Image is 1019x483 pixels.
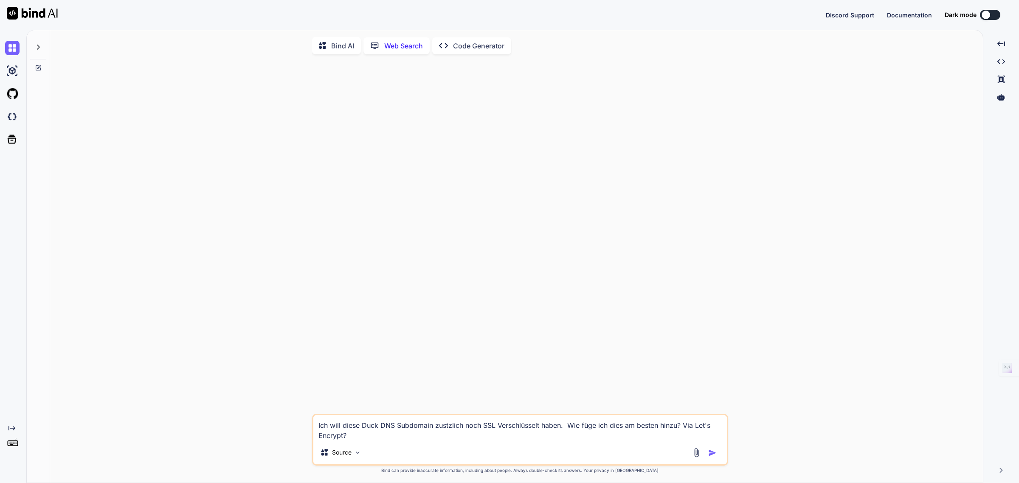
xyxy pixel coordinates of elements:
img: Bind AI [7,7,58,20]
img: ai-studio [5,64,20,78]
img: attachment [692,448,701,458]
img: githubLight [5,87,20,101]
p: Source [332,448,352,457]
img: chat [5,41,20,55]
span: Documentation [887,11,932,19]
span: Dark mode [945,11,977,19]
img: Pick Models [354,449,361,456]
p: Code Generator [453,41,504,51]
textarea: Ich will diese Duck DNS Subdomain zustzlich noch SSL Verschlüsselt haben. Wie füge ich dies am be... [313,415,727,441]
button: Discord Support [826,11,874,20]
img: icon [708,449,717,457]
p: Bind can provide inaccurate information, including about people. Always double-check its answers.... [312,467,728,474]
p: Bind AI [331,41,354,51]
img: darkCloudIdeIcon [5,110,20,124]
button: Documentation [887,11,932,20]
p: Web Search [384,41,423,51]
span: Discord Support [826,11,874,19]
